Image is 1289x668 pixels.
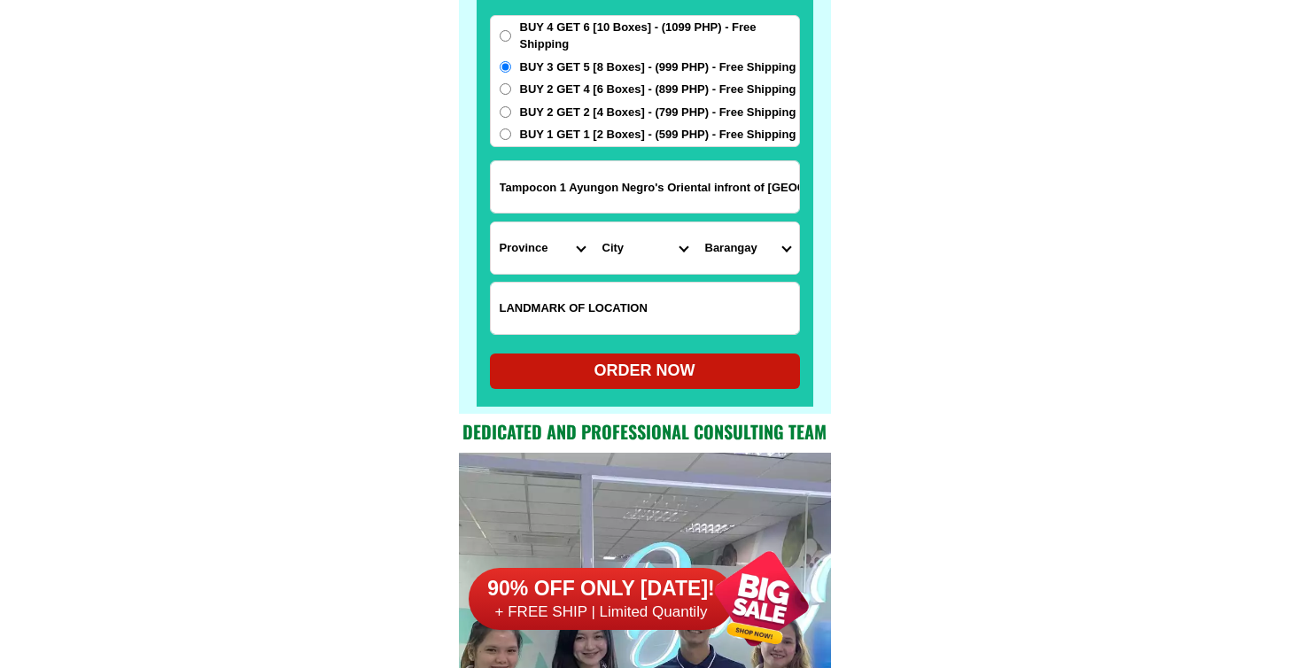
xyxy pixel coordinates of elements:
[520,104,796,121] span: BUY 2 GET 2 [4 Boxes] - (799 PHP) - Free Shipping
[520,81,796,98] span: BUY 2 GET 4 [6 Boxes] - (899 PHP) - Free Shipping
[520,19,799,53] span: BUY 4 GET 6 [10 Boxes] - (1099 PHP) - Free Shipping
[500,128,511,140] input: BUY 1 GET 1 [2 Boxes] - (599 PHP) - Free Shipping
[491,283,799,334] input: Input LANDMARKOFLOCATION
[594,222,696,274] select: Select district
[469,602,734,622] h6: + FREE SHIP | Limited Quantily
[490,359,800,383] div: ORDER NOW
[520,126,796,144] span: BUY 1 GET 1 [2 Boxes] - (599 PHP) - Free Shipping
[491,161,799,213] input: Input address
[500,30,511,42] input: BUY 4 GET 6 [10 Boxes] - (1099 PHP) - Free Shipping
[491,222,594,274] select: Select province
[500,106,511,118] input: BUY 2 GET 2 [4 Boxes] - (799 PHP) - Free Shipping
[696,222,799,274] select: Select commune
[500,83,511,95] input: BUY 2 GET 4 [6 Boxes] - (899 PHP) - Free Shipping
[520,58,796,76] span: BUY 3 GET 5 [8 Boxes] - (999 PHP) - Free Shipping
[459,418,831,445] h2: Dedicated and professional consulting team
[469,576,734,602] h6: 90% OFF ONLY [DATE]!
[500,61,511,73] input: BUY 3 GET 5 [8 Boxes] - (999 PHP) - Free Shipping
